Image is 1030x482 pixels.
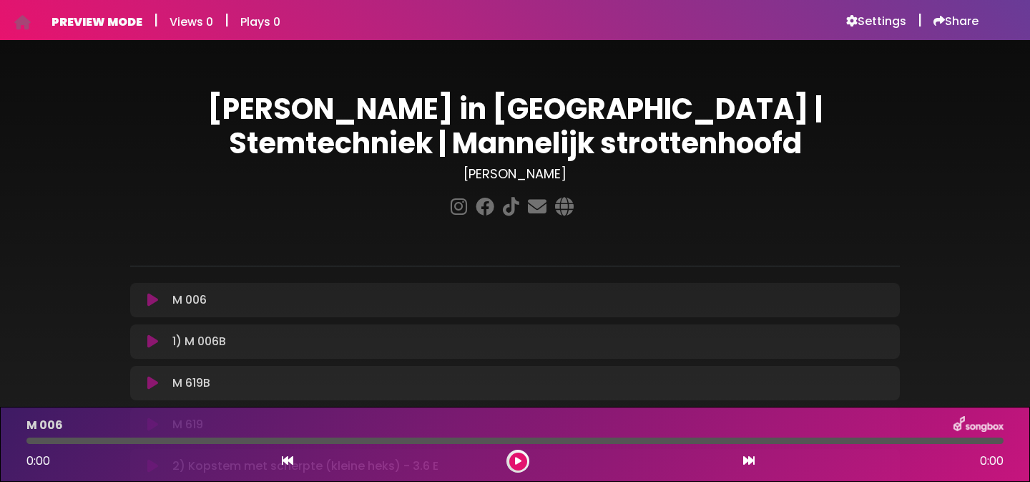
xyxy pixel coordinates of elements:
h5: | [154,11,158,29]
p: M 006 [172,291,207,309]
h1: [PERSON_NAME] in [GEOGRAPHIC_DATA] | Stemtechniek | Mannelijk strottenhoofd [130,92,900,160]
span: 0:00 [980,453,1004,470]
p: M 006 [26,417,63,434]
h6: PREVIEW MODE [51,15,142,29]
p: 1) M 006B [172,333,226,350]
h6: Views 0 [170,15,213,29]
h3: [PERSON_NAME] [130,166,900,182]
span: 0:00 [26,453,50,469]
img: songbox-logo-white.png [953,416,1004,435]
p: M 619B [172,375,210,392]
h6: Plays 0 [240,15,280,29]
a: Share [933,14,978,29]
h5: | [225,11,229,29]
a: Settings [846,14,906,29]
h5: | [918,11,922,29]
